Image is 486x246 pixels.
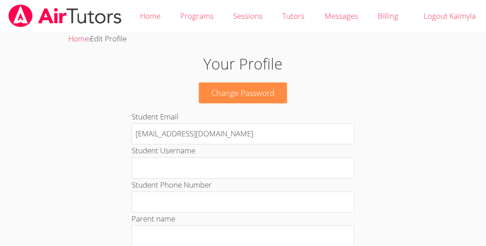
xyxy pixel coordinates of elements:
label: Parent name [132,213,175,224]
a: Change Password [199,82,287,103]
h1: Your Profile [112,53,375,75]
label: Student Username [132,145,195,156]
span: Edit Profile [91,33,127,44]
label: Student Phone Number [132,180,212,190]
img: airtutors_banner-c4298cdbf04f3fff15de1276eac7730deb9818008684d7c2e4769d2f7ddbe033.png [8,4,123,27]
label: Student Email [132,111,178,122]
a: Home [68,33,89,44]
span: Messages [325,11,358,21]
div: › [68,33,418,45]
